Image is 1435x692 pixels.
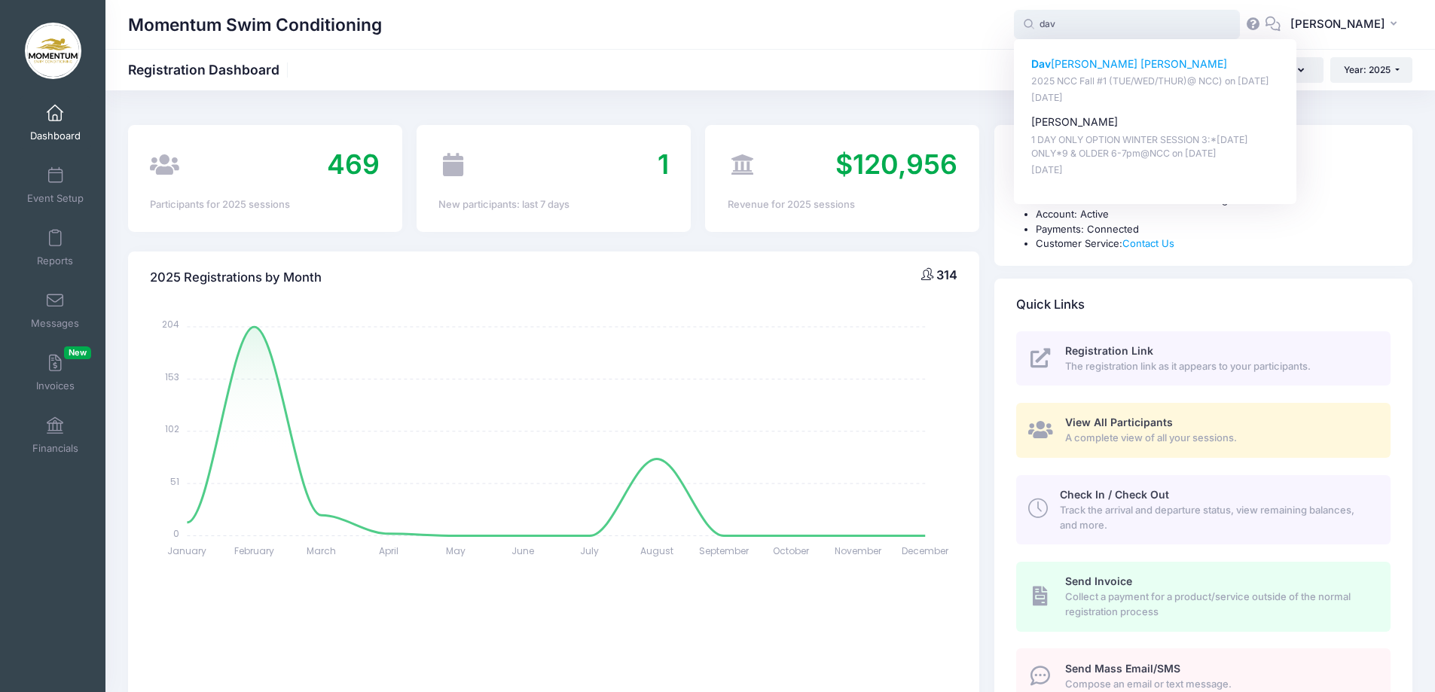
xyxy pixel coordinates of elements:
[128,8,382,42] h1: Momentum Swim Conditioning
[1016,562,1391,631] a: Send Invoice Collect a payment for a product/service outside of the normal registration process
[902,544,949,557] tspan: December
[36,380,75,392] span: Invoices
[128,62,292,78] h1: Registration Dashboard
[25,23,81,79] img: Momentum Swim Conditioning
[64,346,91,359] span: New
[835,148,957,181] span: $120,956
[166,422,180,435] tspan: 102
[171,474,180,487] tspan: 51
[1031,75,1280,89] p: 2025 NCC Fall #1 (TUE/WED/THUR)@ NCC) on [DATE]
[1036,222,1391,237] li: Payments: Connected
[163,318,180,331] tspan: 204
[1031,133,1280,161] p: 1 DAY ONLY OPTION WINTER SESSION 3:*[DATE] ONLY*9 & OLDER 6-7pm@NCC on [DATE]
[1031,57,1051,70] strong: Dav
[511,544,534,557] tspan: June
[1122,237,1174,249] a: Contact Us
[640,544,673,557] tspan: August
[1060,503,1373,532] span: Track the arrival and departure status, view remaining balances, and more.
[20,346,91,399] a: InvoicesNew
[446,544,466,557] tspan: May
[1031,163,1280,178] p: [DATE]
[1031,114,1280,130] p: [PERSON_NAME]
[1290,16,1385,32] span: [PERSON_NAME]
[174,527,180,540] tspan: 0
[1065,416,1173,428] span: View All Participants
[1065,590,1373,619] span: Collect a payment for a product/service outside of the normal registration process
[1060,488,1169,501] span: Check In / Check Out
[1036,207,1391,222] li: Account: Active
[1036,236,1391,251] li: Customer Service:
[37,255,73,267] span: Reports
[1065,359,1373,374] span: The registration link as it appears to your participants.
[1065,431,1373,446] span: A complete view of all your sessions.
[1344,64,1391,75] span: Year: 2025
[438,197,668,212] div: New participants: last 7 days
[20,96,91,149] a: Dashboard
[20,284,91,337] a: Messages
[728,197,957,212] div: Revenue for 2025 sessions
[20,221,91,274] a: Reports
[699,544,750,557] tspan: September
[1014,10,1240,40] input: Search by First Name, Last Name, or Email...
[1281,8,1412,42] button: [PERSON_NAME]
[234,544,274,557] tspan: February
[658,148,669,181] span: 1
[773,544,810,557] tspan: October
[1065,677,1373,692] span: Compose an email or text message.
[379,544,398,557] tspan: April
[327,148,380,181] span: 469
[20,159,91,212] a: Event Setup
[150,256,322,299] h4: 2025 Registrations by Month
[32,442,78,455] span: Financials
[150,197,380,212] div: Participants for 2025 sessions
[31,317,79,330] span: Messages
[936,267,957,282] span: 314
[1330,57,1412,83] button: Year: 2025
[166,370,180,383] tspan: 153
[1016,331,1391,386] a: Registration Link The registration link as it appears to your participants.
[27,192,84,205] span: Event Setup
[1031,56,1280,72] p: [PERSON_NAME] [PERSON_NAME]
[30,130,81,142] span: Dashboard
[168,544,207,557] tspan: January
[20,409,91,462] a: Financials
[1016,403,1391,458] a: View All Participants A complete view of all your sessions.
[835,544,882,557] tspan: November
[1031,91,1280,105] p: [DATE]
[1065,662,1180,675] span: Send Mass Email/SMS
[1016,475,1391,544] a: Check In / Check Out Track the arrival and departure status, view remaining balances, and more.
[1065,344,1153,357] span: Registration Link
[581,544,600,557] tspan: July
[1016,283,1085,326] h4: Quick Links
[1065,575,1132,587] span: Send Invoice
[307,544,336,557] tspan: March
